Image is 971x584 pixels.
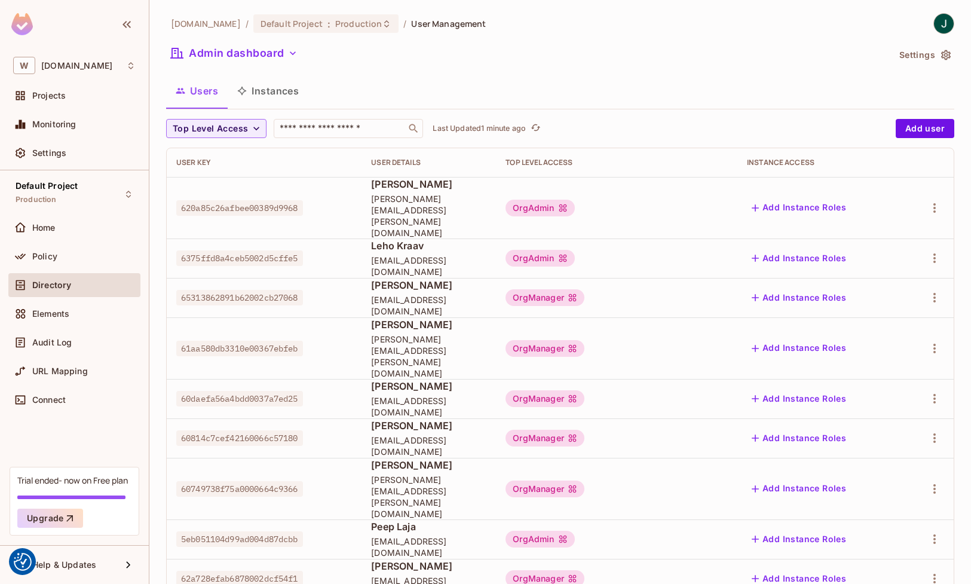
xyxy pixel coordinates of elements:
[166,76,228,106] button: Users
[506,340,584,357] div: OrgManager
[934,14,954,33] img: John Leskas
[371,419,486,432] span: [PERSON_NAME]
[371,395,486,418] span: [EMAIL_ADDRESS][DOMAIN_NAME]
[13,57,35,74] span: W
[17,509,83,528] button: Upgrade
[747,429,851,448] button: Add Instance Roles
[261,18,323,29] span: Default Project
[176,341,303,356] span: 61aa580db3310e00367ebfeb
[32,148,66,158] span: Settings
[528,121,543,136] button: refresh
[176,200,303,216] span: 620a85c26afbee00389d9968
[371,239,486,252] span: Leho Kraav
[176,430,303,446] span: 60814c7cef42160066c57180
[32,223,56,233] span: Home
[371,294,486,317] span: [EMAIL_ADDRESS][DOMAIN_NAME]
[17,475,128,486] div: Trial ended- now on Free plan
[176,158,352,167] div: User Key
[327,19,331,29] span: :
[531,123,541,134] span: refresh
[166,119,267,138] button: Top Level Access
[411,18,486,29] span: User Management
[506,200,574,216] div: OrgAdmin
[371,474,486,519] span: [PERSON_NAME][EMAIL_ADDRESS][PERSON_NAME][DOMAIN_NAME]
[747,479,851,499] button: Add Instance Roles
[506,289,584,306] div: OrgManager
[371,559,486,573] span: [PERSON_NAME]
[371,380,486,393] span: [PERSON_NAME]
[371,255,486,277] span: [EMAIL_ADDRESS][DOMAIN_NAME]
[747,339,851,358] button: Add Instance Roles
[371,458,486,472] span: [PERSON_NAME]
[747,158,893,167] div: Instance Access
[176,531,303,547] span: 5eb051104d99ad004d87dcbb
[32,309,69,319] span: Elements
[32,560,96,570] span: Help & Updates
[895,45,954,65] button: Settings
[371,334,486,379] span: [PERSON_NAME][EMAIL_ADDRESS][PERSON_NAME][DOMAIN_NAME]
[747,530,851,549] button: Add Instance Roles
[32,338,72,347] span: Audit Log
[32,91,66,100] span: Projects
[173,121,248,136] span: Top Level Access
[747,198,851,218] button: Add Instance Roles
[32,252,57,261] span: Policy
[176,290,303,305] span: 65313862891b62002cb27068
[371,193,486,239] span: [PERSON_NAME][EMAIL_ADDRESS][PERSON_NAME][DOMAIN_NAME]
[506,250,574,267] div: OrgAdmin
[246,18,249,29] li: /
[896,119,954,138] button: Add user
[14,553,32,571] button: Consent Preferences
[371,536,486,558] span: [EMAIL_ADDRESS][DOMAIN_NAME]
[506,390,584,407] div: OrgManager
[747,249,851,268] button: Add Instance Roles
[176,481,303,497] span: 60749738f75a0000664c9366
[176,250,303,266] span: 6375ffd8a4ceb5002d5cffe5
[747,389,851,408] button: Add Instance Roles
[32,395,66,405] span: Connect
[16,181,78,191] span: Default Project
[506,158,728,167] div: Top Level Access
[32,366,88,376] span: URL Mapping
[14,553,32,571] img: Revisit consent button
[526,121,543,136] span: Click to refresh data
[32,280,71,290] span: Directory
[371,318,486,331] span: [PERSON_NAME]
[176,391,303,406] span: 60daefa56a4bdd0037a7ed25
[11,13,33,35] img: SReyMgAAAABJRU5ErkJggg==
[506,531,574,548] div: OrgAdmin
[166,44,302,63] button: Admin dashboard
[371,279,486,292] span: [PERSON_NAME]
[433,124,526,133] p: Last Updated 1 minute ago
[506,430,584,447] div: OrgManager
[747,288,851,307] button: Add Instance Roles
[371,178,486,191] span: [PERSON_NAME]
[16,195,57,204] span: Production
[335,18,382,29] span: Production
[41,61,112,71] span: Workspace: wynter.io
[371,158,486,167] div: User Details
[228,76,308,106] button: Instances
[371,520,486,533] span: Peep Laja
[403,18,406,29] li: /
[506,481,584,497] div: OrgManager
[32,120,76,129] span: Monitoring
[371,435,486,457] span: [EMAIL_ADDRESS][DOMAIN_NAME]
[171,18,241,29] span: the active workspace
